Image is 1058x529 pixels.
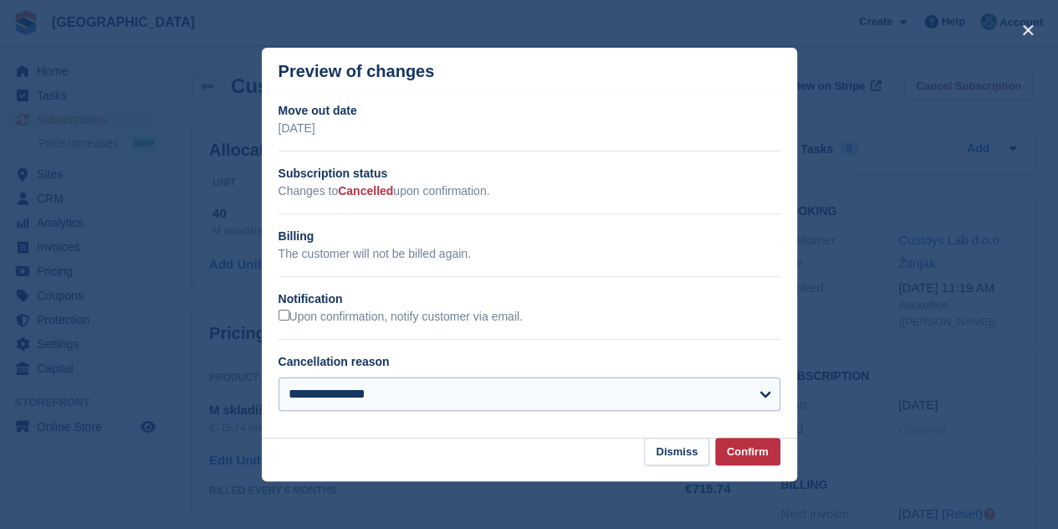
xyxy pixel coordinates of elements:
h2: Move out date [279,102,780,120]
p: Changes to upon confirmation. [279,182,780,200]
label: Upon confirmation, notify customer via email. [279,310,523,325]
label: Cancellation reason [279,355,390,368]
span: Cancelled [338,184,393,198]
h2: Notification [279,290,780,308]
button: Dismiss [644,438,709,465]
button: Confirm [715,438,780,465]
p: [DATE] [279,120,780,137]
h2: Subscription status [279,165,780,182]
input: Upon confirmation, notify customer via email. [279,310,289,321]
p: The customer will not be billed again. [279,245,780,263]
h2: Billing [279,228,780,245]
p: Preview of changes [279,62,435,81]
button: close [1015,17,1041,44]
